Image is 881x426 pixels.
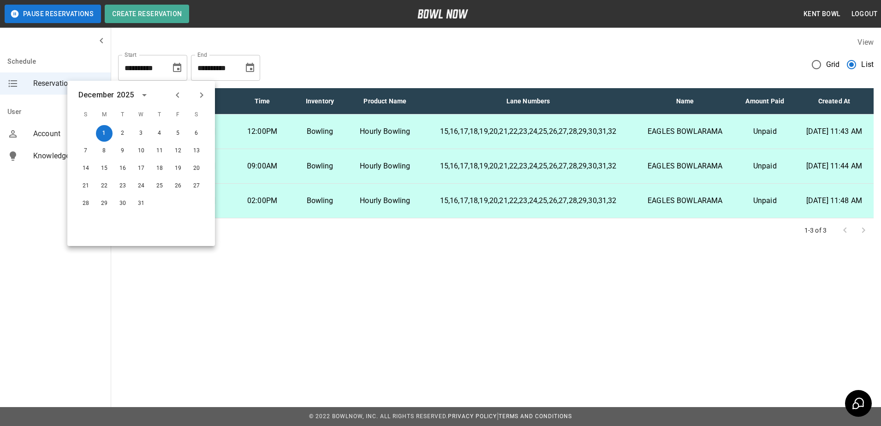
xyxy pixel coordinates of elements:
button: Dec 15, 2025 [96,160,113,177]
p: Bowling [298,161,341,172]
span: Grid [826,59,840,70]
button: Kent Bowl [800,6,844,23]
span: W [133,106,149,124]
div: 2025 [117,90,134,101]
button: Dec 23, 2025 [114,178,131,194]
button: Dec 16, 2025 [114,160,131,177]
span: T [151,106,168,124]
button: Previous month [170,87,185,103]
p: 02:00PM [241,195,284,206]
button: Dec 8, 2025 [96,143,113,159]
a: Privacy Policy [448,413,497,420]
p: 15,16,17,18,19,20,21,22,23,24,25,26,27,28,29,30,31,32 [429,126,628,137]
button: Dec 20, 2025 [188,160,205,177]
button: Dec 14, 2025 [77,160,94,177]
p: 09:00AM [241,161,284,172]
button: Dec 24, 2025 [133,178,149,194]
button: Dec 3, 2025 [133,125,149,142]
button: Dec 26, 2025 [170,178,186,194]
button: Dec 4, 2025 [151,125,168,142]
th: Amount Paid [735,88,795,114]
button: Dec 30, 2025 [114,195,131,212]
div: December [78,90,114,101]
span: S [77,106,94,124]
button: Dec 7, 2025 [77,143,94,159]
button: Dec 9, 2025 [114,143,131,159]
button: Dec 11, 2025 [151,143,168,159]
button: Dec 10, 2025 [133,143,149,159]
button: Logout [848,6,881,23]
button: Pause Reservations [5,5,101,23]
p: Unpaid [743,126,787,137]
button: Next month [194,87,209,103]
span: M [96,106,113,124]
button: Dec 13, 2025 [188,143,205,159]
button: Dec 1, 2025 [96,125,113,142]
p: [DATE] 11:43 AM [802,126,866,137]
span: T [114,106,131,124]
button: Choose date, selected date is Dec 31, 2025 [241,59,259,77]
th: Name [635,88,735,114]
p: 15,16,17,18,19,20,21,22,23,24,25,26,27,28,29,30,31,32 [429,195,628,206]
p: 15,16,17,18,19,20,21,22,23,24,25,26,27,28,29,30,31,32 [429,161,628,172]
span: Knowledge Base [33,150,103,162]
p: Unpaid [743,195,787,206]
p: Hourly Bowling [356,126,414,137]
label: View [857,38,874,47]
span: Reservations [33,78,103,89]
p: [DATE] 11:48 AM [802,195,866,206]
th: Inventory [291,88,349,114]
button: calendar view is open, switch to year view [137,87,152,103]
button: Dec 27, 2025 [188,178,205,194]
button: Dec 21, 2025 [77,178,94,194]
span: List [861,59,874,70]
p: EAGLES BOWLARAMA [643,195,728,206]
p: 12:00PM [241,126,284,137]
p: EAGLES BOWLARAMA [643,161,728,172]
span: © 2022 BowlNow, Inc. All Rights Reserved. [309,413,448,420]
button: Dec 19, 2025 [170,160,186,177]
th: Lane Numbers [422,88,635,114]
p: 1-3 of 3 [804,226,827,235]
p: Bowling [298,126,341,137]
button: Dec 28, 2025 [77,195,94,212]
span: S [188,106,205,124]
th: Product Name [349,88,422,114]
button: Dec 25, 2025 [151,178,168,194]
button: Dec 29, 2025 [96,195,113,212]
button: Dec 18, 2025 [151,160,168,177]
button: Dec 22, 2025 [96,178,113,194]
p: EAGLES BOWLARAMA [643,126,728,137]
button: Dec 5, 2025 [170,125,186,142]
a: Terms and Conditions [499,413,572,420]
button: Dec 12, 2025 [170,143,186,159]
span: F [170,106,186,124]
p: Bowling [298,195,341,206]
button: Dec 2, 2025 [114,125,131,142]
span: Account [33,128,103,139]
img: logo [417,9,468,18]
p: Hourly Bowling [356,161,414,172]
p: Hourly Bowling [356,195,414,206]
th: Created At [795,88,874,114]
button: Dec 31, 2025 [133,195,149,212]
th: Time [233,88,291,114]
button: Choose date, selected date is Dec 1, 2025 [168,59,186,77]
button: Dec 17, 2025 [133,160,149,177]
button: Dec 6, 2025 [188,125,205,142]
p: [DATE] 11:44 AM [802,161,866,172]
p: Unpaid [743,161,787,172]
button: Create Reservation [105,5,189,23]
